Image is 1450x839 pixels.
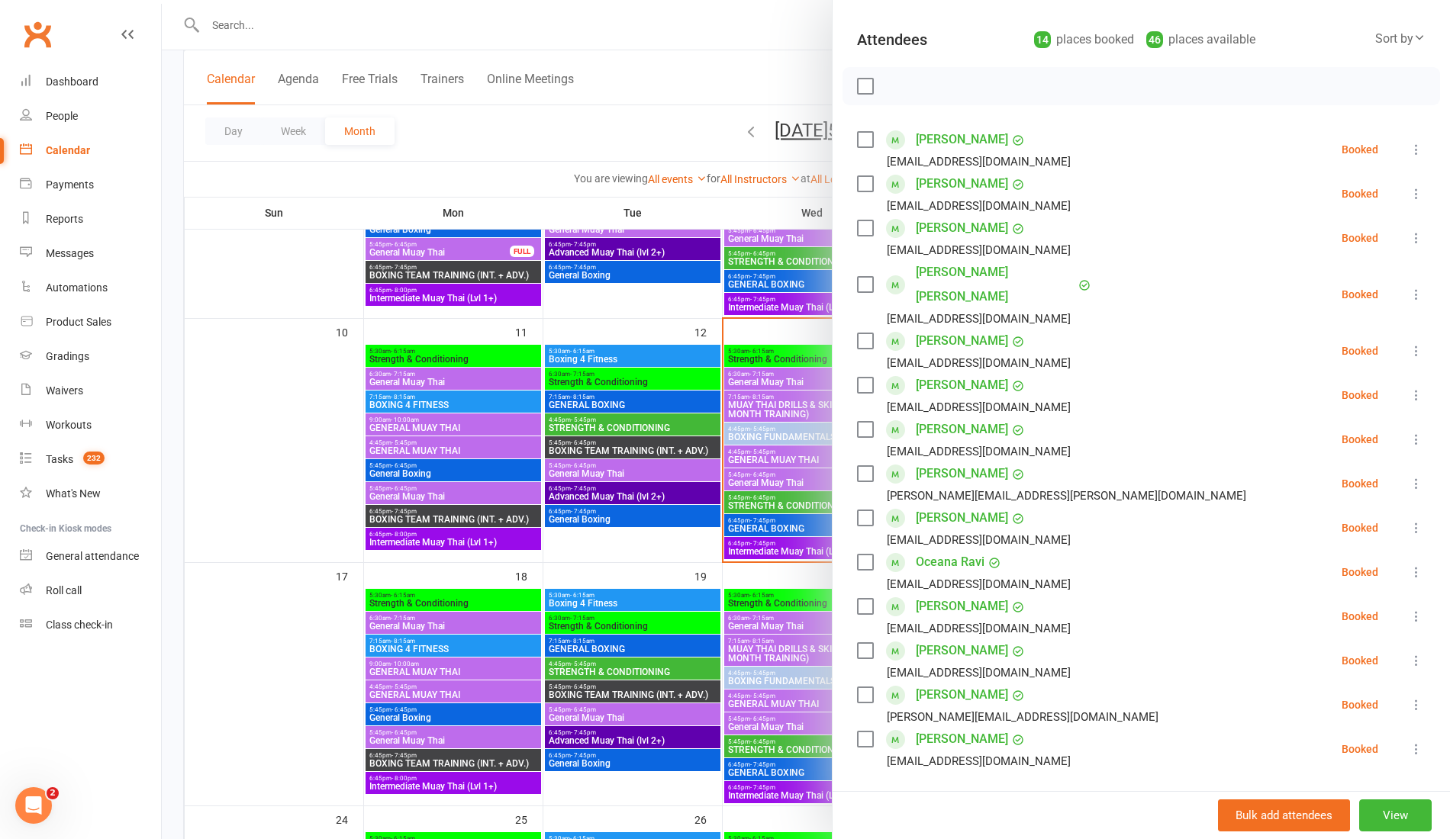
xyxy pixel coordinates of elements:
div: Attendees [857,29,927,50]
a: [PERSON_NAME] [916,461,1008,486]
div: 46 [1146,31,1163,48]
div: [EMAIL_ADDRESS][DOMAIN_NAME] [887,574,1071,594]
a: Dashboard [20,65,161,99]
div: Sort by [1375,29,1426,49]
div: [EMAIL_ADDRESS][DOMAIN_NAME] [887,751,1071,771]
div: Booked [1342,144,1378,155]
div: Booked [1342,478,1378,489]
div: [EMAIL_ADDRESS][DOMAIN_NAME] [887,353,1071,373]
button: Bulk add attendees [1218,799,1350,831]
div: Booked [1342,390,1378,400]
div: Calendar [46,144,90,156]
div: Booked [1342,522,1378,533]
a: Gradings [20,339,161,374]
div: Booked [1342,289,1378,300]
div: Roll call [46,584,82,596]
a: [PERSON_NAME] [916,727,1008,751]
a: Automations [20,271,161,305]
a: Calendar [20,133,161,168]
a: [PERSON_NAME] [916,417,1008,442]
a: [PERSON_NAME] [916,127,1008,152]
a: Roll call [20,574,161,608]
div: Reports [46,213,83,225]
div: [EMAIL_ADDRESS][DOMAIN_NAME] [887,152,1071,172]
div: Product Sales [46,316,111,328]
div: Gradings [46,350,89,362]
a: People [20,99,161,133]
button: View [1359,799,1432,831]
div: Waivers [46,384,83,397]
a: Class kiosk mode [20,608,161,642]
a: General attendance kiosk mode [20,539,161,574]
div: places booked [1034,29,1134,50]
div: What's New [46,487,101,500]
div: [EMAIL_ADDRESS][DOMAIN_NAME] [887,397,1071,417]
span: 2 [47,787,59,799]
div: Booked [1342,744,1378,754]
div: Automations [46,281,108,294]
a: [PERSON_NAME] [916,172,1008,196]
div: [EMAIL_ADDRESS][DOMAIN_NAME] [887,309,1071,329]
div: Tasks [46,453,73,465]
a: Reports [20,202,161,236]
div: Workouts [46,419,92,431]
div: Dashboard [46,76,98,88]
a: Product Sales [20,305,161,339]
div: [EMAIL_ADDRESS][DOMAIN_NAME] [887,196,1071,216]
div: People [46,110,78,122]
div: Booked [1342,346,1378,356]
div: [PERSON_NAME][EMAIL_ADDRESS][DOMAIN_NAME] [887,707,1158,727]
a: Clubworx [18,15,56,53]
div: Messages [46,247,94,259]
a: [PERSON_NAME] [916,329,1008,353]
div: Booked [1342,188,1378,199]
div: [EMAIL_ADDRESS][DOMAIN_NAME] [887,619,1071,638]
div: [EMAIL_ADDRESS][DOMAIN_NAME] [887,240,1071,260]
a: Tasks 232 [20,442,161,477]
a: [PERSON_NAME] [916,594,1008,619]
iframe: Intercom live chat [15,787,52,824]
span: 232 [83,452,105,465]
div: Booked [1342,655,1378,666]
a: Payments [20,168,161,202]
a: [PERSON_NAME] [916,373,1008,397]
a: Waivers [20,374,161,408]
div: [EMAIL_ADDRESS][DOMAIN_NAME] [887,663,1071,683]
a: [PERSON_NAME] [916,216,1008,240]
div: places available [1146,29,1255,50]
a: What's New [20,477,161,511]
a: Workouts [20,408,161,442]
a: [PERSON_NAME] [916,506,1008,530]
a: [PERSON_NAME] [916,638,1008,663]
div: General attendance [46,550,139,562]
div: [EMAIL_ADDRESS][DOMAIN_NAME] [887,442,1071,461]
div: Payments [46,178,94,191]
a: Messages [20,236,161,271]
div: Booked [1342,699,1378,710]
a: Oceana Ravi [916,550,984,574]
div: Class check-in [46,619,113,631]
div: 14 [1034,31,1051,48]
a: [PERSON_NAME] [PERSON_NAME] [916,260,1075,309]
a: [PERSON_NAME] [916,683,1008,707]
div: Booked [1342,434,1378,445]
div: Booked [1342,567,1378,577]
div: [EMAIL_ADDRESS][DOMAIN_NAME] [887,530,1071,550]
div: Booked [1342,233,1378,243]
div: Booked [1342,611,1378,622]
div: [PERSON_NAME][EMAIL_ADDRESS][PERSON_NAME][DOMAIN_NAME] [887,486,1246,506]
